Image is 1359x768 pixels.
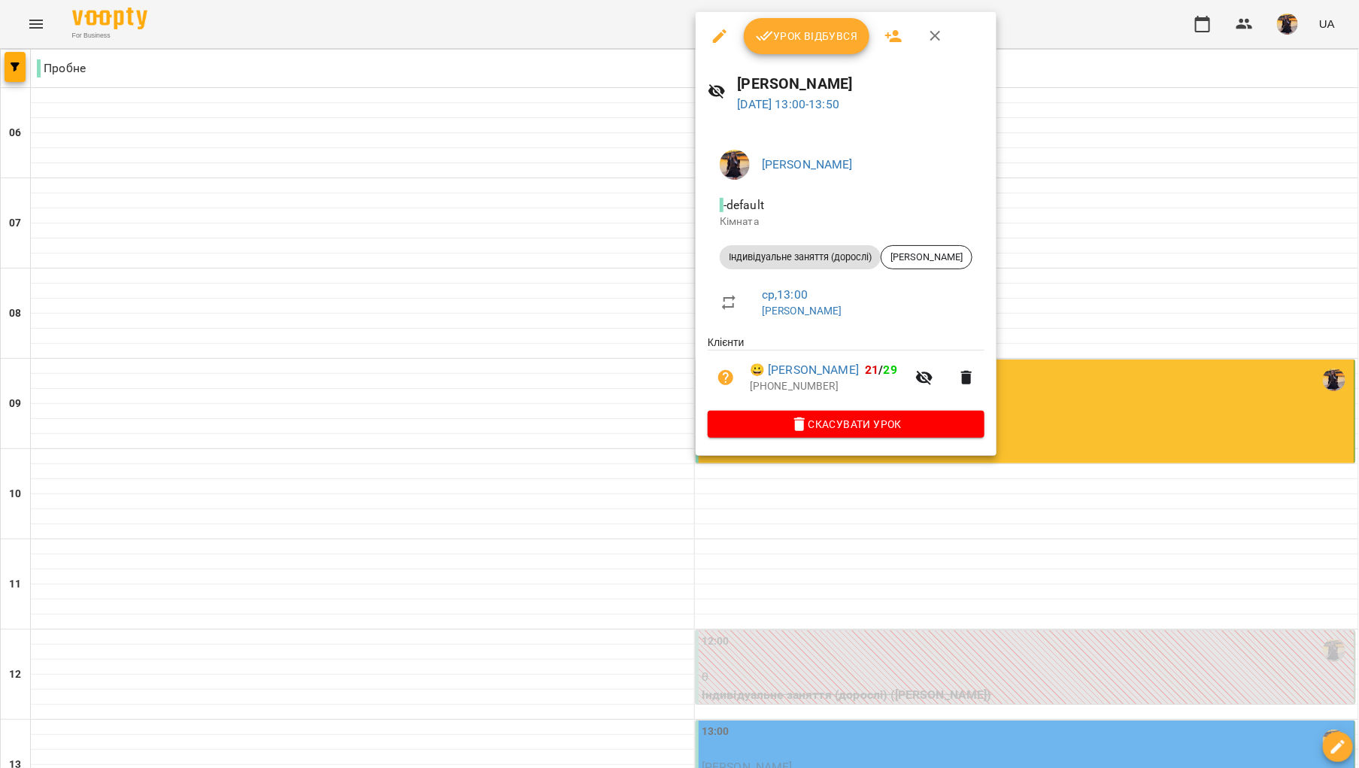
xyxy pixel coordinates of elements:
[738,97,840,111] a: [DATE] 13:00-13:50
[750,361,859,379] a: 😀 [PERSON_NAME]
[865,363,878,377] span: 21
[720,214,972,229] p: Кімната
[881,250,972,264] span: [PERSON_NAME]
[762,305,842,317] a: [PERSON_NAME]
[750,379,906,394] p: [PHONE_NUMBER]
[720,415,972,433] span: Скасувати Урок
[708,411,984,438] button: Скасувати Урок
[881,245,972,269] div: [PERSON_NAME]
[744,18,870,54] button: Урок відбувся
[756,27,858,45] span: Урок відбувся
[762,157,853,172] a: [PERSON_NAME]
[762,287,808,302] a: ср , 13:00
[708,360,744,396] button: Візит ще не сплачено. Додати оплату?
[708,335,984,410] ul: Клієнти
[720,150,750,180] img: d9e4fe055f4d09e87b22b86a2758fb91.jpg
[720,198,767,212] span: - default
[884,363,897,377] span: 29
[865,363,897,377] b: /
[720,250,881,264] span: Індивідуальне заняття (дорослі)
[738,72,984,96] h6: [PERSON_NAME]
